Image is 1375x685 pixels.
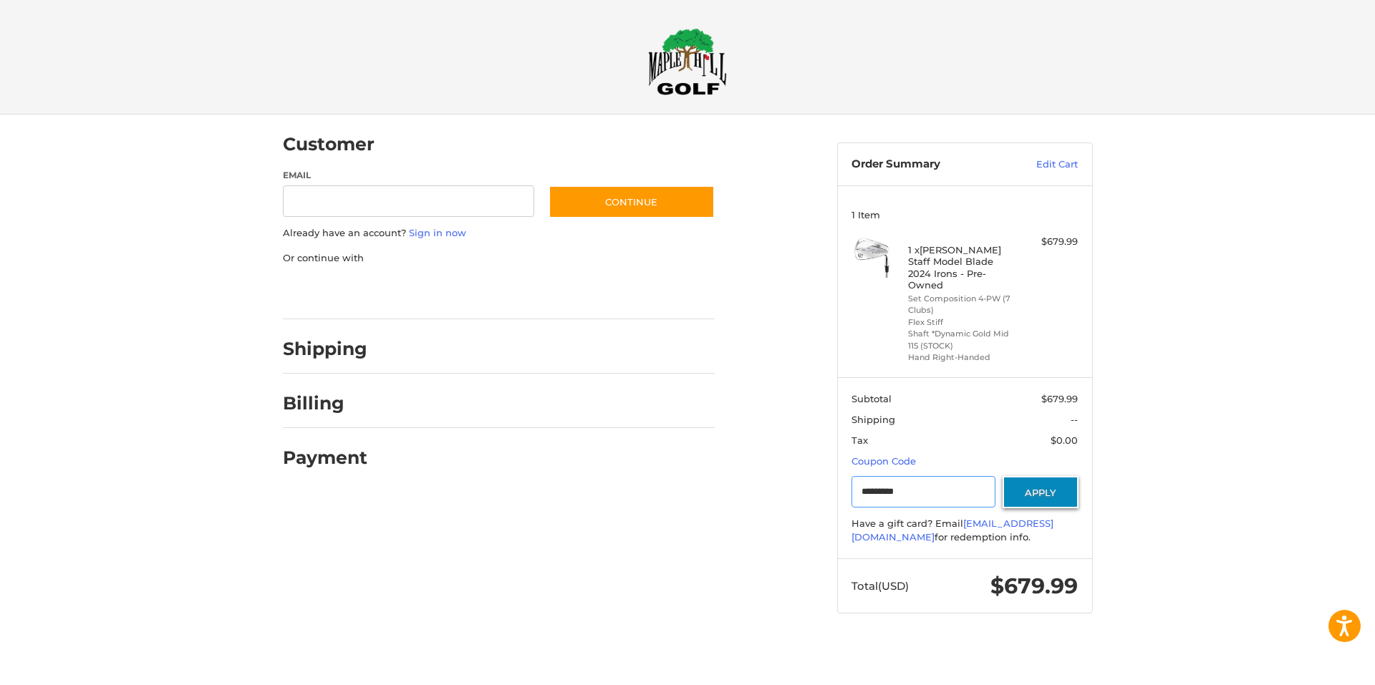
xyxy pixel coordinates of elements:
h2: Billing [283,392,367,414]
span: Subtotal [851,393,892,404]
div: Have a gift card? Email for redemption info. [851,517,1078,545]
h2: Payment [283,447,367,469]
p: Or continue with [283,251,715,266]
h2: Shipping [283,338,367,360]
li: Hand Right-Handed [908,351,1018,364]
span: Shipping [851,414,895,425]
h3: Order Summary [851,157,1005,172]
a: Coupon Code [851,455,916,467]
input: Gift Certificate or Coupon Code [851,476,995,508]
li: Flex Stiff [908,316,1018,329]
iframe: Google Customer Reviews [1257,646,1375,685]
h2: Customer [283,133,375,155]
span: Total (USD) [851,579,909,593]
button: Apply [1003,476,1079,508]
h4: 1 x [PERSON_NAME] Staff Model Blade 2024 Irons - Pre-Owned [908,244,1018,291]
h3: 1 Item [851,209,1078,220]
img: Maple Hill Golf [648,28,727,95]
li: Set Composition 4-PW (7 Clubs) [908,293,1018,316]
iframe: PayPal-venmo [521,279,628,305]
label: Email [283,169,535,182]
a: Sign in now [409,227,466,238]
p: Already have an account? [283,226,715,241]
li: Shaft *Dynamic Gold Mid 115 (STOCK) [908,328,1018,351]
span: -- [1071,414,1078,425]
iframe: PayPal-paypal [278,279,385,305]
span: $0.00 [1051,434,1078,446]
span: $679.99 [1041,393,1078,404]
span: $679.99 [990,573,1078,599]
div: $679.99 [1021,235,1078,249]
a: Edit Cart [1005,157,1078,172]
span: Tax [851,434,868,446]
button: Continue [549,185,715,218]
iframe: PayPal-paylater [400,279,507,305]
